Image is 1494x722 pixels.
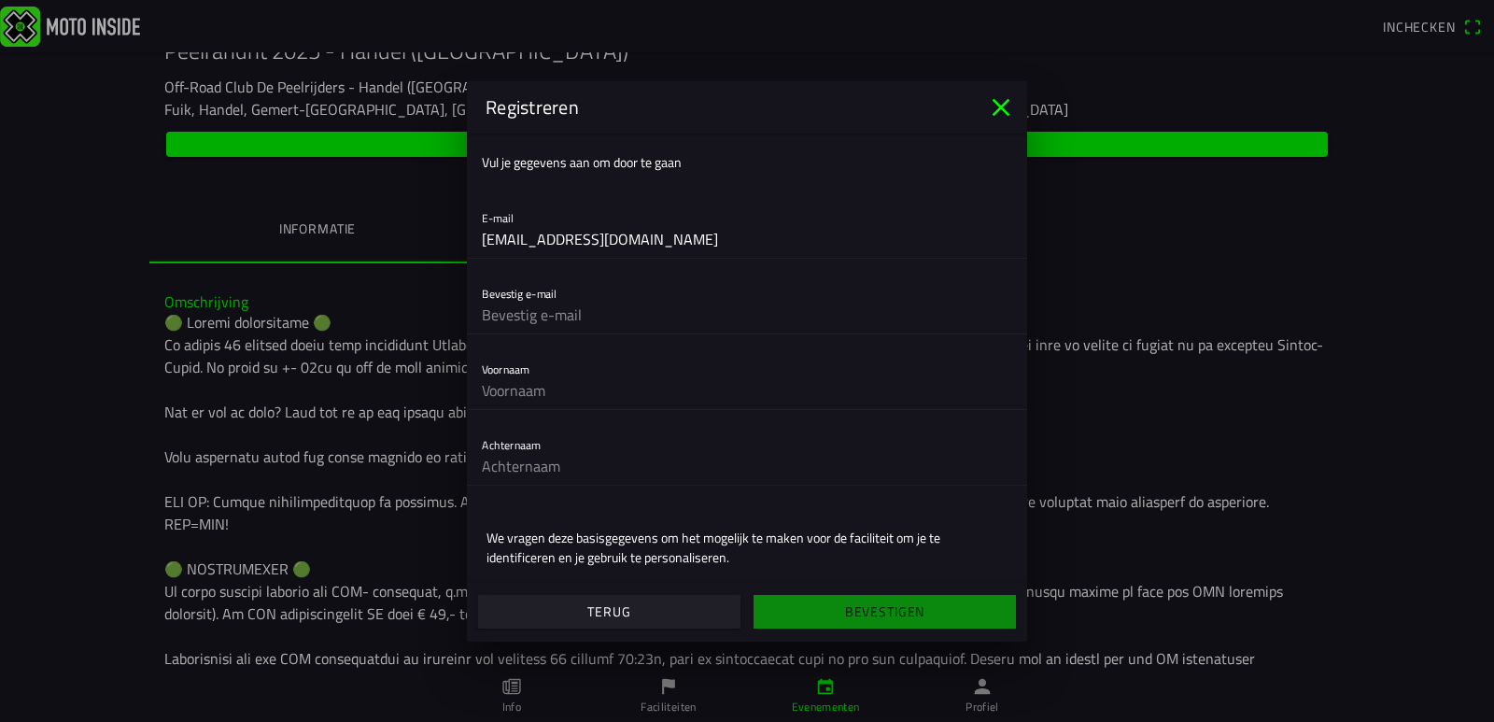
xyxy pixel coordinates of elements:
[986,92,1016,122] ion-icon: close
[482,220,1012,258] input: E-mail
[482,372,1012,409] input: Voornaam
[482,152,682,172] ion-label: Vul je gegevens aan om door te gaan
[482,296,1012,333] input: Bevestig e-mail
[467,93,986,121] ion-title: Registreren
[482,447,1012,485] input: Achternaam
[478,595,740,629] ion-button: Terug
[486,528,1008,567] ion-text: We vragen deze basisgegevens om het mogelijk te maken voor de faciliteit om je te identificeren e...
